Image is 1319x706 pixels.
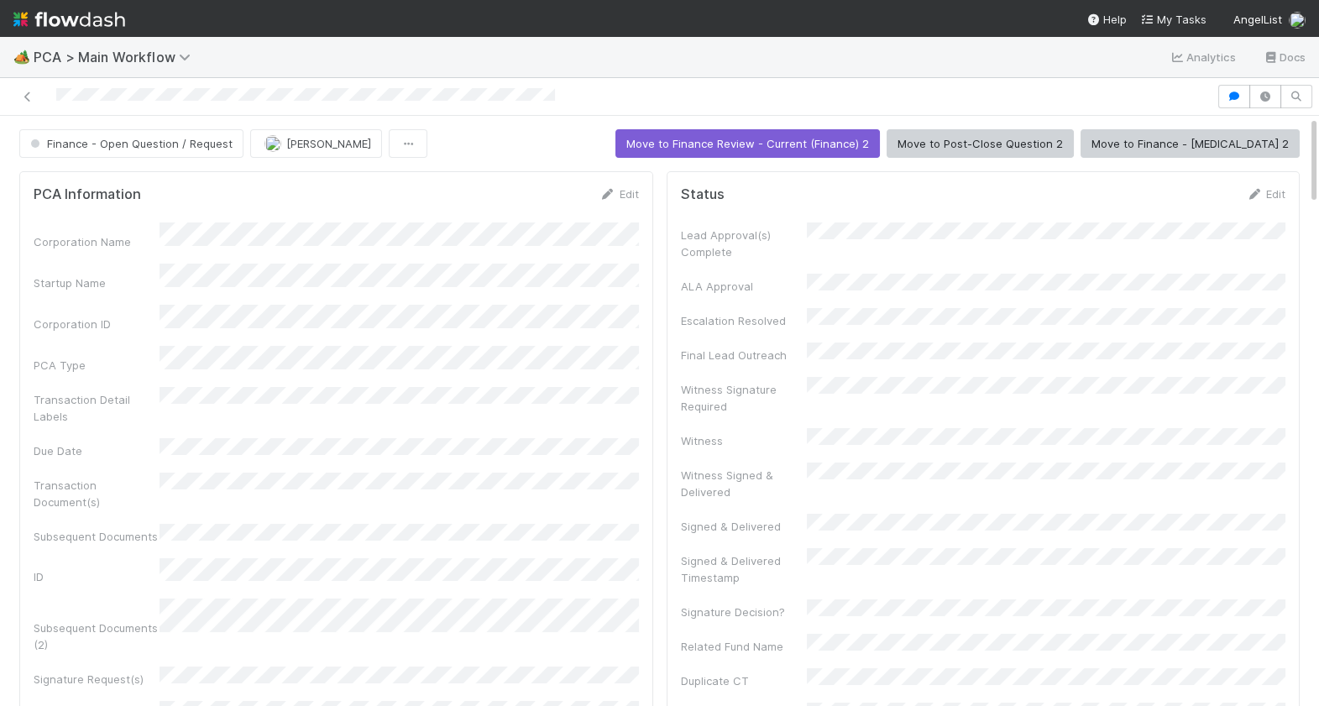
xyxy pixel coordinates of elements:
[34,671,160,688] div: Signature Request(s)
[681,381,807,415] div: Witness Signature Required
[887,129,1074,158] button: Move to Post-Close Question 2
[681,432,807,449] div: Witness
[34,49,199,65] span: PCA > Main Workflow
[34,442,160,459] div: Due Date
[1081,129,1300,158] button: Move to Finance - [MEDICAL_DATA] 2
[681,347,807,363] div: Final Lead Outreach
[34,568,160,585] div: ID
[27,137,233,150] span: Finance - Open Question / Request
[1246,187,1285,201] a: Edit
[1263,47,1306,67] a: Docs
[19,129,243,158] button: Finance - Open Question / Request
[681,278,807,295] div: ALA Approval
[681,227,807,260] div: Lead Approval(s) Complete
[681,518,807,535] div: Signed & Delivered
[1086,11,1127,28] div: Help
[1170,47,1236,67] a: Analytics
[615,129,880,158] button: Move to Finance Review - Current (Finance) 2
[286,137,371,150] span: [PERSON_NAME]
[1233,13,1282,26] span: AngelList
[1289,12,1306,29] img: avatar_87e1a465-5456-4979-8ac4-f0cdb5bbfe2d.png
[34,316,160,332] div: Corporation ID
[681,638,807,655] div: Related Fund Name
[250,129,382,158] button: [PERSON_NAME]
[34,357,160,374] div: PCA Type
[34,477,160,510] div: Transaction Document(s)
[681,552,807,586] div: Signed & Delivered Timestamp
[13,5,125,34] img: logo-inverted-e16ddd16eac7371096b0.svg
[13,50,30,64] span: 🏕️
[34,186,141,203] h5: PCA Information
[681,467,807,500] div: Witness Signed & Delivered
[34,620,160,653] div: Subsequent Documents (2)
[1140,13,1206,26] span: My Tasks
[599,187,639,201] a: Edit
[34,275,160,291] div: Startup Name
[681,186,725,203] h5: Status
[681,604,807,620] div: Signature Decision?
[681,672,807,689] div: Duplicate CT
[1140,11,1206,28] a: My Tasks
[34,233,160,250] div: Corporation Name
[264,135,281,152] img: avatar_d7f67417-030a-43ce-a3ce-a315a3ccfd08.png
[34,391,160,425] div: Transaction Detail Labels
[34,528,160,545] div: Subsequent Documents
[681,312,807,329] div: Escalation Resolved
